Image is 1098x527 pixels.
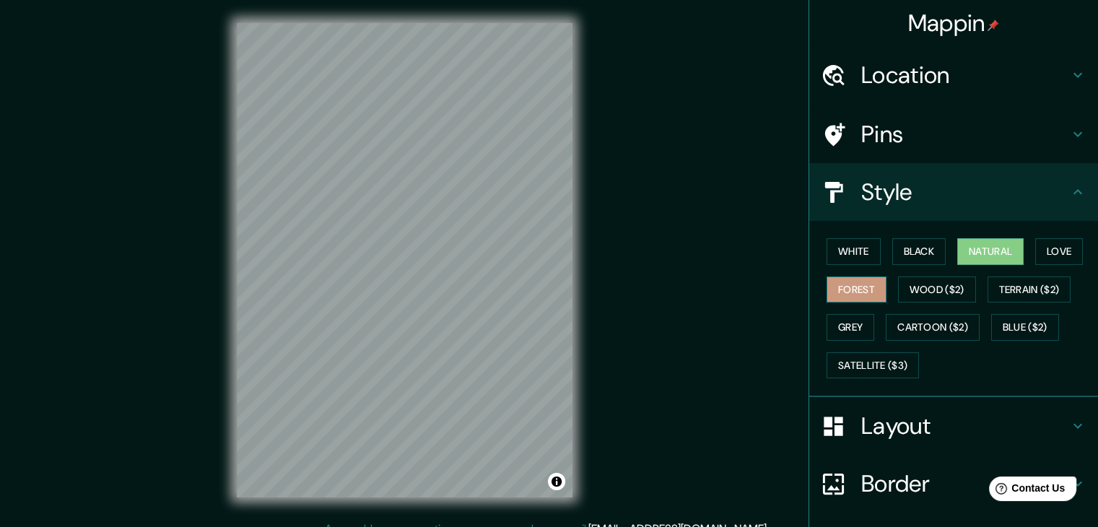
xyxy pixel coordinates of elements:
[988,19,999,31] img: pin-icon.png
[970,471,1082,511] iframe: Help widget launcher
[892,238,946,265] button: Black
[548,473,565,490] button: Toggle attribution
[1035,238,1083,265] button: Love
[861,469,1069,498] h4: Border
[861,120,1069,149] h4: Pins
[988,276,1071,303] button: Terrain ($2)
[861,411,1069,440] h4: Layout
[809,397,1098,455] div: Layout
[809,455,1098,513] div: Border
[827,238,881,265] button: White
[898,276,976,303] button: Wood ($2)
[861,61,1069,90] h4: Location
[809,46,1098,104] div: Location
[886,314,980,341] button: Cartoon ($2)
[957,238,1024,265] button: Natural
[827,314,874,341] button: Grey
[237,23,572,497] canvas: Map
[861,178,1069,206] h4: Style
[809,105,1098,163] div: Pins
[809,163,1098,221] div: Style
[991,314,1059,341] button: Blue ($2)
[827,276,886,303] button: Forest
[908,9,1000,38] h4: Mappin
[827,352,919,379] button: Satellite ($3)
